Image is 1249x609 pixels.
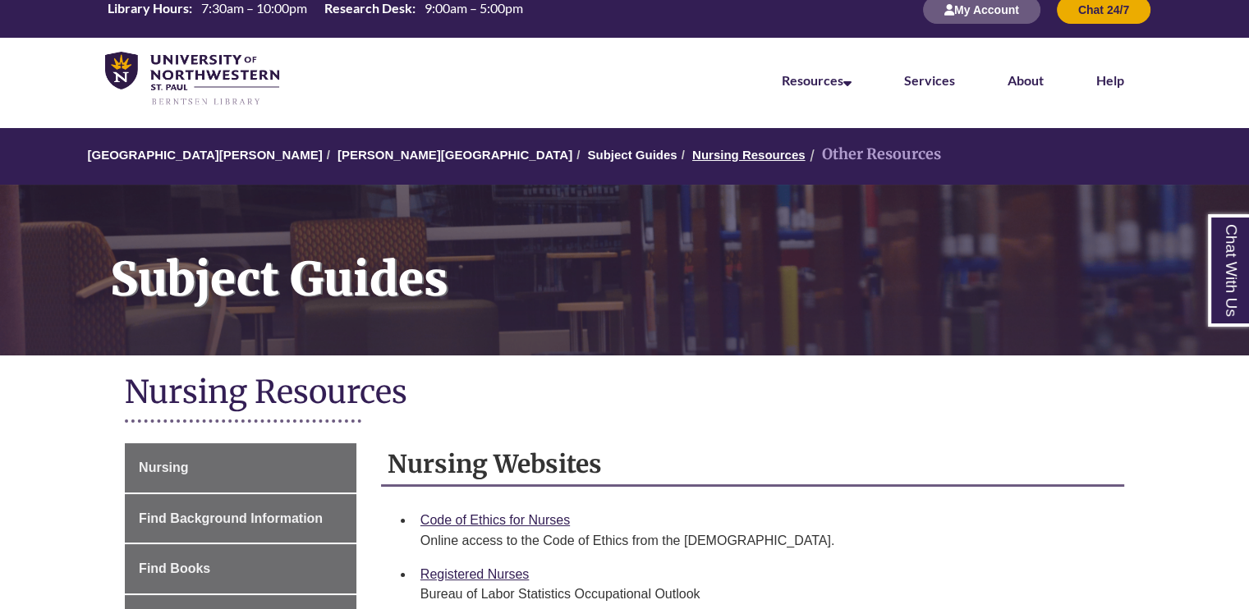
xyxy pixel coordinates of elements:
a: Help [1096,72,1124,88]
h1: Subject Guides [92,185,1249,334]
a: [PERSON_NAME][GEOGRAPHIC_DATA] [338,148,572,162]
div: Online access to the Code of Ethics from the [DEMOGRAPHIC_DATA]. [420,531,1111,551]
a: Code of Ethics for Nurses [420,513,570,527]
a: Nursing Resources [692,148,806,162]
a: Resources [782,72,852,88]
a: Nursing [125,443,356,492]
img: UNWSP Library Logo [105,52,279,107]
a: Subject Guides [587,148,677,162]
a: Find Books [125,544,356,593]
a: Find Background Information [125,494,356,543]
a: Registered Nurses [420,567,530,581]
div: Bureau of Labor Statistics Occupational Outlook [420,584,1111,604]
span: Nursing [139,460,188,474]
span: Find Background Information [139,511,323,525]
h1: Nursing Resources [125,372,1124,415]
a: [GEOGRAPHIC_DATA][PERSON_NAME] [87,148,322,162]
a: Chat 24/7 [1057,2,1150,16]
a: About [1008,72,1044,88]
span: Find Books [139,561,210,575]
h2: Nursing Websites [381,443,1124,487]
a: My Account [923,2,1040,16]
a: Services [904,72,955,88]
li: Other Resources [806,143,941,167]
